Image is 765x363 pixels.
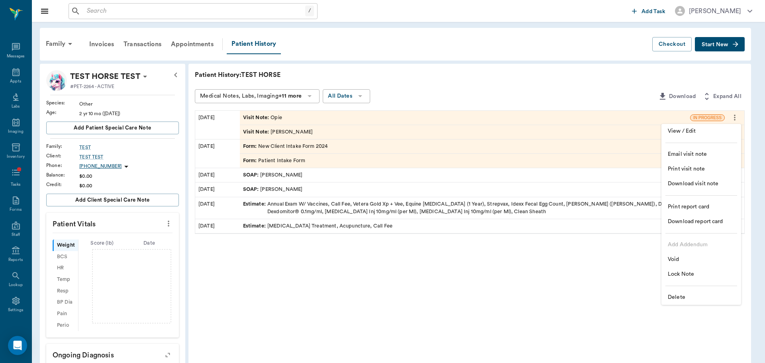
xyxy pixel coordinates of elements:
[8,336,27,355] div: Open Intercom Messenger
[668,180,735,188] span: Download visit note
[668,127,735,135] span: View / Edit
[668,150,735,159] span: Email visit note
[668,293,735,302] span: Delete
[668,165,735,173] span: Print visit note
[668,255,735,264] span: Void
[668,270,735,279] span: Lock Note
[668,218,735,226] span: Download report card
[668,203,735,211] span: Print report card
